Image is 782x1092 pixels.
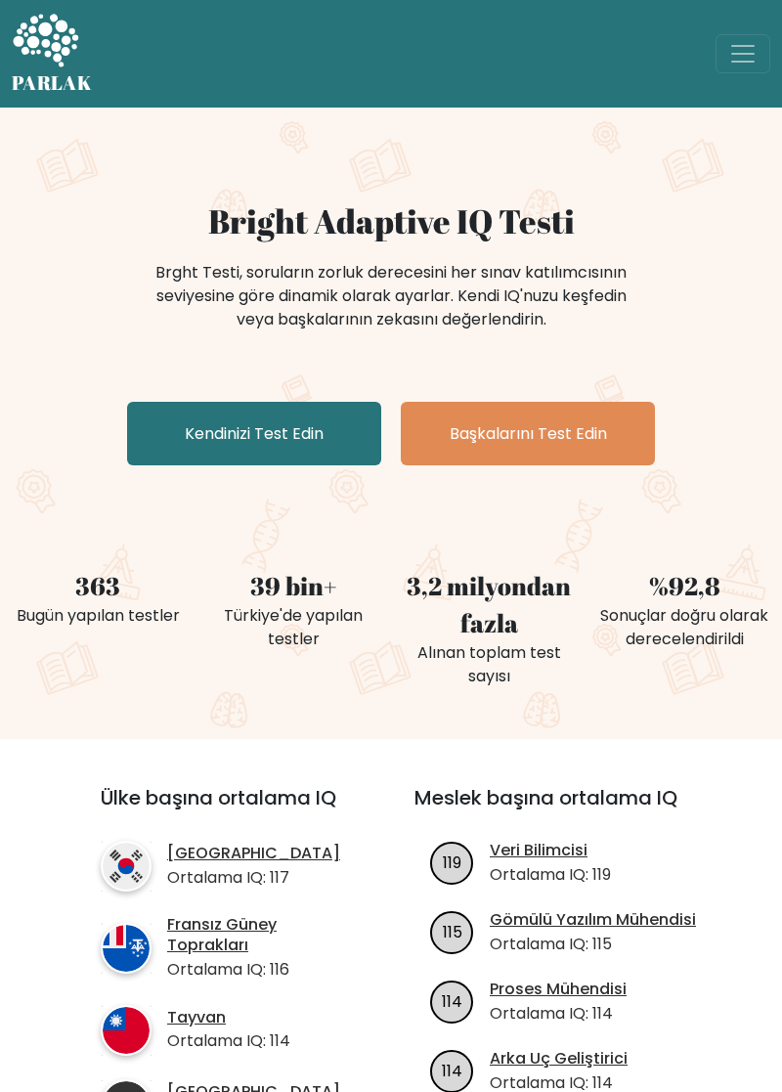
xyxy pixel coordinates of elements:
font: Bugün yapılan testler [17,604,180,627]
font: Arka Uç Geliştirici [490,1047,628,1070]
font: Meslek başına ortalama IQ [414,784,677,811]
a: Fransız Güney Toprakları [167,915,344,956]
font: Proses Mühendisi [490,978,627,1000]
font: Türkiye'de yapılan testler [224,604,363,650]
img: ülke [101,841,152,892]
font: Fransız Güney Toprakları [167,913,277,956]
font: Veri Bilimcisi [490,839,587,861]
text: 114 [442,1060,462,1082]
font: Tayvan [167,1006,226,1028]
font: Başkalarını Test Edin [450,422,607,445]
a: Veri Bilimcisi [490,841,611,861]
font: Kendinizi Test Edin [185,422,324,445]
font: 363 [75,569,120,602]
text: 114 [442,990,462,1013]
font: %92,8 [649,569,720,602]
font: Ortalama IQ: 117 [167,866,289,889]
font: Ortalama IQ: 114 [490,1002,613,1025]
font: Brght Testi, soruların zorluk derecesini her sınav katılımcısının seviyesine göre dinamik olarak ... [155,261,627,330]
font: Sonuçlar doğru olarak derecelendirildi [600,604,768,650]
a: Arka Uç Geliştirici [490,1049,628,1070]
font: Ortalama IQ: 114 [167,1029,290,1052]
font: PARLAK [12,69,92,96]
font: Alınan toplam test sayısı [417,641,561,687]
img: ülke [101,1005,152,1056]
font: 39 bin+ [250,569,337,602]
font: 3,2 milyondan fazla [407,569,571,639]
font: Ortalama IQ: 119 [490,863,611,886]
a: Başkalarını Test Edin [401,402,655,465]
font: Ortalama IQ: 116 [167,958,289,981]
text: 119 [443,852,461,874]
button: Gezinmeyi aç/kapat [716,34,770,73]
a: [GEOGRAPHIC_DATA] [167,844,340,864]
a: Tayvan [167,1008,290,1028]
a: Kendinizi Test Edin [127,402,381,465]
font: Gömülü Yazılım Mühendisi [490,908,696,931]
font: Bright Adaptive IQ Testi [208,198,575,243]
a: PARLAK [12,8,92,100]
a: Proses Mühendisi [490,980,627,1000]
font: Ortalama IQ: 115 [490,933,612,955]
font: Ülke başına ortalama IQ [101,784,336,811]
a: Gömülü Yazılım Mühendisi [490,910,696,931]
font: [GEOGRAPHIC_DATA] [167,842,340,864]
text: 115 [443,921,462,943]
img: ülke [101,923,152,974]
